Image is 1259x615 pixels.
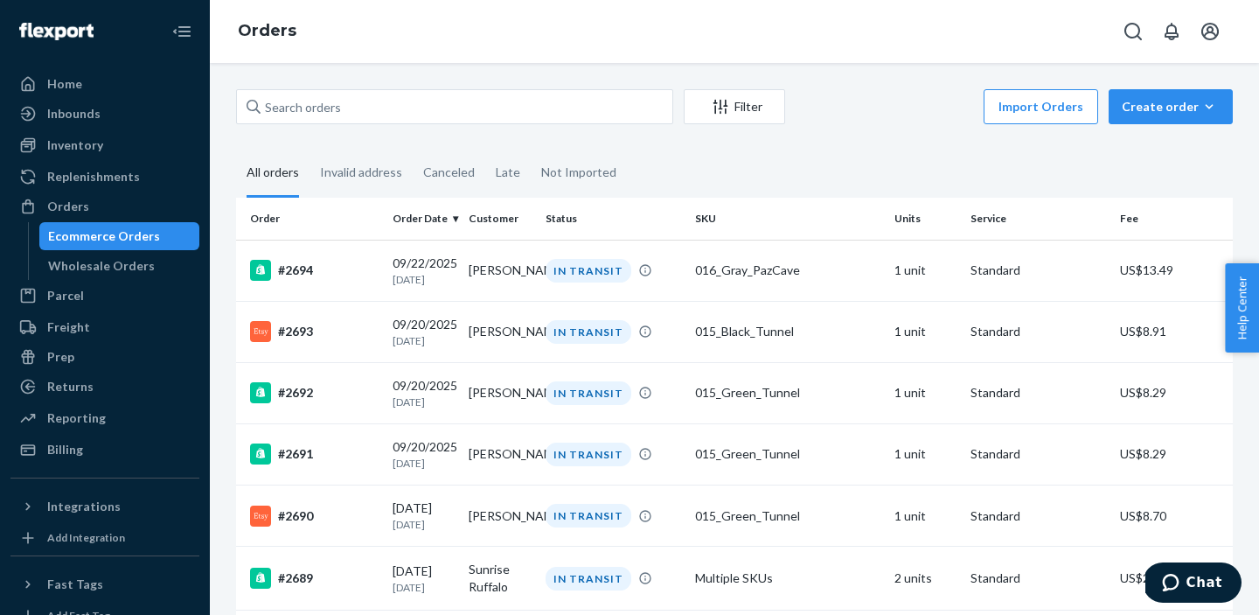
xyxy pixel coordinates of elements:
div: Freight [47,318,90,336]
a: Orders [238,21,296,40]
div: 09/20/2025 [393,316,455,348]
th: Order [236,198,386,240]
div: 015_Green_Tunnel [695,384,880,402]
div: #2689 [250,568,379,589]
p: [DATE] [393,580,455,595]
button: Import Orders [984,89,1098,124]
td: [PERSON_NAME] [462,301,538,362]
div: Returns [47,378,94,395]
div: Wholesale Orders [48,257,155,275]
p: Standard [970,507,1106,525]
a: Ecommerce Orders [39,222,200,250]
div: 016_Gray_PazCave [695,262,880,279]
p: Standard [970,570,1106,587]
p: Standard [970,445,1106,463]
button: Fast Tags [10,570,199,598]
td: US$8.70 [1113,486,1233,547]
div: 015_Green_Tunnel [695,507,880,525]
button: Open Search Box [1116,14,1151,49]
p: [DATE] [393,333,455,348]
th: Units [887,198,963,240]
a: Wholesale Orders [39,252,200,280]
div: IN TRANSIT [546,381,631,405]
div: Inbounds [47,105,101,122]
div: #2691 [250,444,379,465]
td: [PERSON_NAME] [462,362,538,423]
div: Replenishments [47,168,140,185]
button: Filter [684,89,785,124]
a: Reporting [10,404,199,432]
p: Standard [970,262,1106,279]
td: US$8.91 [1113,301,1233,362]
input: Search orders [236,89,673,124]
td: 1 unit [887,423,963,485]
div: 015_Green_Tunnel [695,445,880,463]
p: [DATE] [393,517,455,532]
div: [DATE] [393,500,455,532]
button: Open account menu [1193,14,1228,49]
td: 1 unit [887,240,963,301]
div: [DATE] [393,563,455,595]
div: Add Integration [47,530,125,545]
p: [DATE] [393,456,455,471]
iframe: Opens a widget where you can chat to one of our agents [1145,563,1242,606]
div: Late [496,150,520,195]
button: Integrations [10,493,199,521]
div: Canceled [423,150,475,195]
td: [PERSON_NAME] [462,486,538,547]
div: All orders [247,150,299,198]
th: Fee [1113,198,1233,240]
img: Flexport logo [19,23,94,40]
td: Multiple SKUs [688,547,887,611]
div: #2692 [250,382,379,403]
div: 09/20/2025 [393,438,455,471]
div: Filter [685,98,784,115]
td: US$23.48 [1113,547,1233,611]
p: Standard [970,323,1106,340]
a: Orders [10,192,199,220]
div: 09/22/2025 [393,255,455,287]
div: IN TRANSIT [546,443,631,466]
p: [DATE] [393,272,455,287]
div: #2690 [250,506,379,527]
button: Open notifications [1154,14,1189,49]
td: US$13.49 [1113,240,1233,301]
div: IN TRANSIT [546,504,631,528]
div: Home [47,75,82,93]
a: Replenishments [10,163,199,191]
div: Fast Tags [47,576,103,593]
div: Not Imported [541,150,616,195]
div: Orders [47,198,89,215]
div: Parcel [47,287,84,304]
div: #2693 [250,321,379,342]
td: [PERSON_NAME] [462,240,538,301]
th: SKU [688,198,887,240]
div: IN TRANSIT [546,259,631,283]
a: Parcel [10,282,199,310]
ol: breadcrumbs [224,6,310,57]
div: Integrations [47,498,121,515]
a: Inbounds [10,100,199,128]
div: 015_Black_Tunnel [695,323,880,340]
button: Help Center [1225,263,1259,353]
p: [DATE] [393,395,455,409]
td: 2 units [887,547,963,611]
td: US$8.29 [1113,423,1233,485]
td: [PERSON_NAME] [462,423,538,485]
td: 1 unit [887,362,963,423]
div: Invalid address [320,150,402,195]
div: Prep [47,348,74,366]
div: IN TRANSIT [546,320,631,344]
div: Customer [469,211,531,226]
div: Billing [47,441,83,458]
div: Ecommerce Orders [48,227,160,245]
a: Freight [10,313,199,341]
td: 1 unit [887,301,963,362]
td: Sunrise Ruffalo [462,547,538,611]
button: Close Navigation [164,14,199,49]
a: Add Integration [10,528,199,549]
button: Create order [1109,89,1233,124]
p: Standard [970,384,1106,402]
